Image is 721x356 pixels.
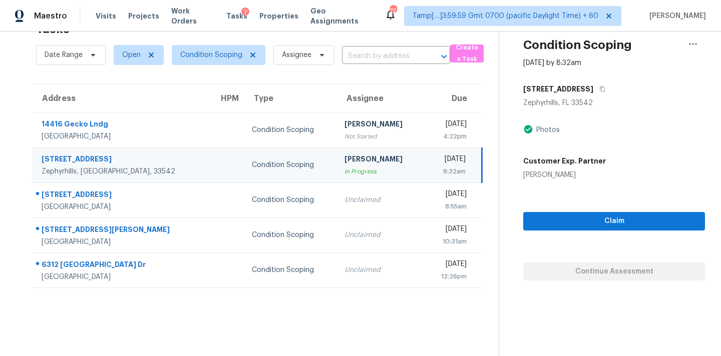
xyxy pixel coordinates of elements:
div: In Progress [344,166,416,176]
div: [DATE] [432,259,467,271]
div: Condition Scoping [252,230,328,240]
div: [STREET_ADDRESS] [42,154,203,166]
button: Claim [523,212,705,230]
span: Tasks [226,12,247,19]
th: HPM [211,84,244,112]
h2: Condition Scoping [523,40,632,50]
span: Visits [96,11,116,21]
div: [STREET_ADDRESS][PERSON_NAME] [42,224,203,237]
div: [DATE] [432,154,466,166]
th: Due [424,84,482,112]
div: Condition Scoping [252,265,328,275]
div: [GEOGRAPHIC_DATA] [42,202,203,212]
div: [STREET_ADDRESS] [42,189,203,202]
div: [DATE] by 8:32am [523,58,581,68]
div: 4:22pm [432,131,467,141]
button: Copy Address [593,80,607,98]
span: Create a Task [455,42,479,65]
div: Unclaimed [344,230,416,240]
img: Artifact Present Icon [523,124,533,134]
h5: Customer Exp. Partner [523,156,606,166]
span: Properties [259,11,298,21]
div: 8:32am [432,166,466,176]
th: Assignee [336,84,424,112]
div: [PERSON_NAME] [344,119,416,131]
div: [PERSON_NAME] [523,170,606,180]
span: Work Orders [171,6,214,26]
span: Maestro [34,11,67,21]
div: 14416 Gecko Lndg [42,119,203,131]
div: 8:55am [432,201,467,211]
span: Claim [531,215,697,227]
span: Tamp[…]3:59:59 Gmt 0700 (pacific Daylight Time) + 60 [413,11,598,21]
div: Condition Scoping [252,160,328,170]
span: Assignee [282,50,311,60]
div: [PERSON_NAME] [344,154,416,166]
div: Zephyrhills, [GEOGRAPHIC_DATA], 33542 [42,166,203,176]
span: [PERSON_NAME] [645,11,706,21]
div: [DATE] [432,224,467,236]
input: Search by address [342,48,422,64]
div: 721 [390,6,397,16]
div: Not Started [344,131,416,141]
h5: [STREET_ADDRESS] [523,84,593,94]
div: 6312 [GEOGRAPHIC_DATA] Dr [42,259,203,272]
div: 12:26pm [432,271,467,281]
div: 10:31am [432,236,467,246]
div: 7 [241,7,249,17]
th: Address [32,84,211,112]
div: [GEOGRAPHIC_DATA] [42,272,203,282]
div: Zephyrhills, FL 33542 [523,98,705,108]
span: Date Range [45,50,83,60]
div: [DATE] [432,189,467,201]
div: Photos [533,125,560,135]
span: Condition Scoping [180,50,242,60]
h2: Tasks [36,24,70,34]
span: Projects [128,11,159,21]
span: Open [122,50,141,60]
div: Unclaimed [344,195,416,205]
span: Geo Assignments [310,6,373,26]
button: Open [437,49,451,63]
div: [GEOGRAPHIC_DATA] [42,237,203,247]
button: Create a Task [450,44,484,62]
div: Condition Scoping [252,195,328,205]
div: Unclaimed [344,265,416,275]
div: [DATE] [432,119,467,131]
th: Type [244,84,336,112]
div: Condition Scoping [252,125,328,135]
div: [GEOGRAPHIC_DATA] [42,131,203,141]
